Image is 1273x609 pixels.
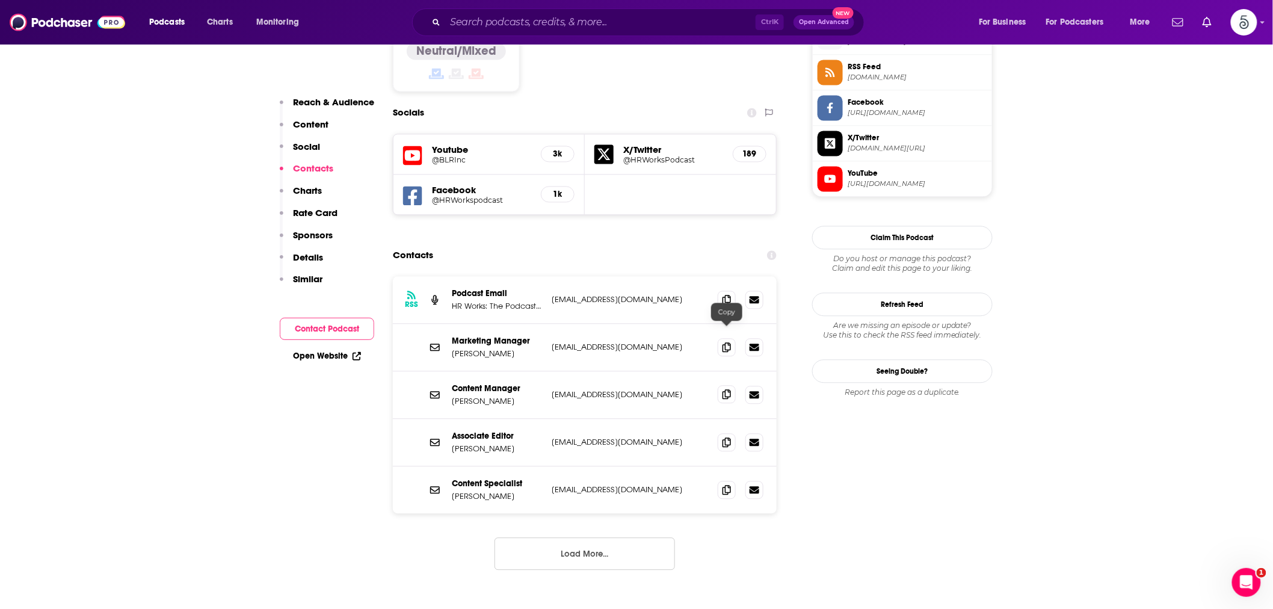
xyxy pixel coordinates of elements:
a: Facebook[URL][DOMAIN_NAME] [818,95,987,120]
span: X/Twitter [848,132,987,143]
button: Claim This Podcast [812,226,993,249]
p: [EMAIL_ADDRESS][DOMAIN_NAME] [552,484,708,495]
p: Podcast Email [452,288,542,298]
button: Contact Podcast [280,318,374,340]
button: Refresh Feed [812,292,993,316]
button: Details [280,252,323,274]
span: Logged in as Spiral5-G2 [1231,9,1257,36]
button: Load More... [495,537,675,570]
p: [PERSON_NAME] [452,396,542,406]
p: [PERSON_NAME] [452,491,542,501]
p: Marketing Manager [452,336,542,346]
button: Sponsors [280,229,333,252]
button: Content [280,119,328,141]
a: @HRWorksPodcast [623,155,723,164]
h2: Socials [393,101,424,124]
input: Search podcasts, credits, & more... [445,13,756,32]
button: Show profile menu [1231,9,1257,36]
p: [EMAIL_ADDRESS][DOMAIN_NAME] [552,389,708,400]
p: HR Works: The Podcast for Human Resources [452,301,542,311]
button: Similar [280,273,322,295]
p: Sponsors [293,229,333,241]
span: 1 [1257,568,1266,578]
h5: Youtube [432,144,531,155]
div: Copy [711,303,742,321]
p: Similar [293,273,322,285]
button: Social [280,141,320,163]
span: Charts [207,14,233,31]
p: [PERSON_NAME] [452,444,542,454]
span: YouTube [848,168,987,179]
p: Rate Card [293,207,338,218]
a: @BLRInc [432,155,531,164]
span: twitter.com/HRWorksPodcast [848,144,987,153]
p: Content Manager [452,383,542,394]
h5: 189 [743,149,756,159]
span: Ctrl K [756,14,784,30]
h5: 3k [551,149,564,159]
span: https://www.facebook.com/HRWorkspodcast [848,108,987,117]
iframe: Intercom live chat [1232,568,1261,597]
span: https://www.youtube.com/@BLRInc [848,179,987,188]
button: open menu [1121,13,1165,32]
button: open menu [1038,13,1121,32]
h5: Facebook [432,184,531,196]
h3: RSS [405,300,418,309]
a: YouTube[URL][DOMAIN_NAME] [818,166,987,191]
h5: 1k [551,189,564,199]
img: Podchaser - Follow, Share and Rate Podcasts [10,11,125,34]
p: Social [293,141,320,152]
a: Open Website [293,351,361,361]
a: X/Twitter[DOMAIN_NAME][URL] [818,131,987,156]
button: Open AdvancedNew [794,15,854,29]
h4: Neutral/Mixed [416,43,496,58]
span: New [833,7,854,19]
button: Reach & Audience [280,96,374,119]
a: @HRWorkspodcast [432,196,531,205]
span: For Business [979,14,1026,31]
p: [EMAIL_ADDRESS][DOMAIN_NAME] [552,294,708,304]
div: Claim and edit this page to your liking. [812,254,993,273]
p: Charts [293,185,322,196]
a: Show notifications dropdown [1168,12,1188,32]
span: feeds.soundcloud.com [848,73,987,82]
span: RSS Feed [848,61,987,72]
div: Search podcasts, credits, & more... [424,8,876,36]
a: Show notifications dropdown [1198,12,1216,32]
p: Associate Editor [452,431,542,441]
button: Charts [280,185,322,207]
button: open menu [970,13,1041,32]
span: Facebook [848,97,987,108]
button: Rate Card [280,207,338,229]
span: Open Advanced [799,19,849,25]
span: More [1130,14,1150,31]
div: Report this page as a duplicate. [812,388,993,397]
p: [EMAIL_ADDRESS][DOMAIN_NAME] [552,437,708,447]
p: Reach & Audience [293,96,374,108]
p: Details [293,252,323,263]
a: RSS Feed[DOMAIN_NAME] [818,60,987,85]
button: Contacts [280,162,333,185]
img: User Profile [1231,9,1257,36]
button: open menu [248,13,315,32]
a: Seeing Double? [812,359,993,383]
span: Do you host or manage this podcast? [812,254,993,264]
p: Content Specialist [452,478,542,489]
div: Are we missing an episode or update? Use this to check the RSS feed immediately. [812,321,993,340]
a: Charts [199,13,240,32]
h2: Contacts [393,244,433,267]
button: open menu [141,13,200,32]
p: Content [293,119,328,130]
span: For Podcasters [1046,14,1104,31]
span: Podcasts [149,14,185,31]
p: Contacts [293,162,333,174]
span: Monitoring [256,14,299,31]
p: [PERSON_NAME] [452,348,542,359]
p: [EMAIL_ADDRESS][DOMAIN_NAME] [552,342,708,352]
h5: X/Twitter [623,144,723,155]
